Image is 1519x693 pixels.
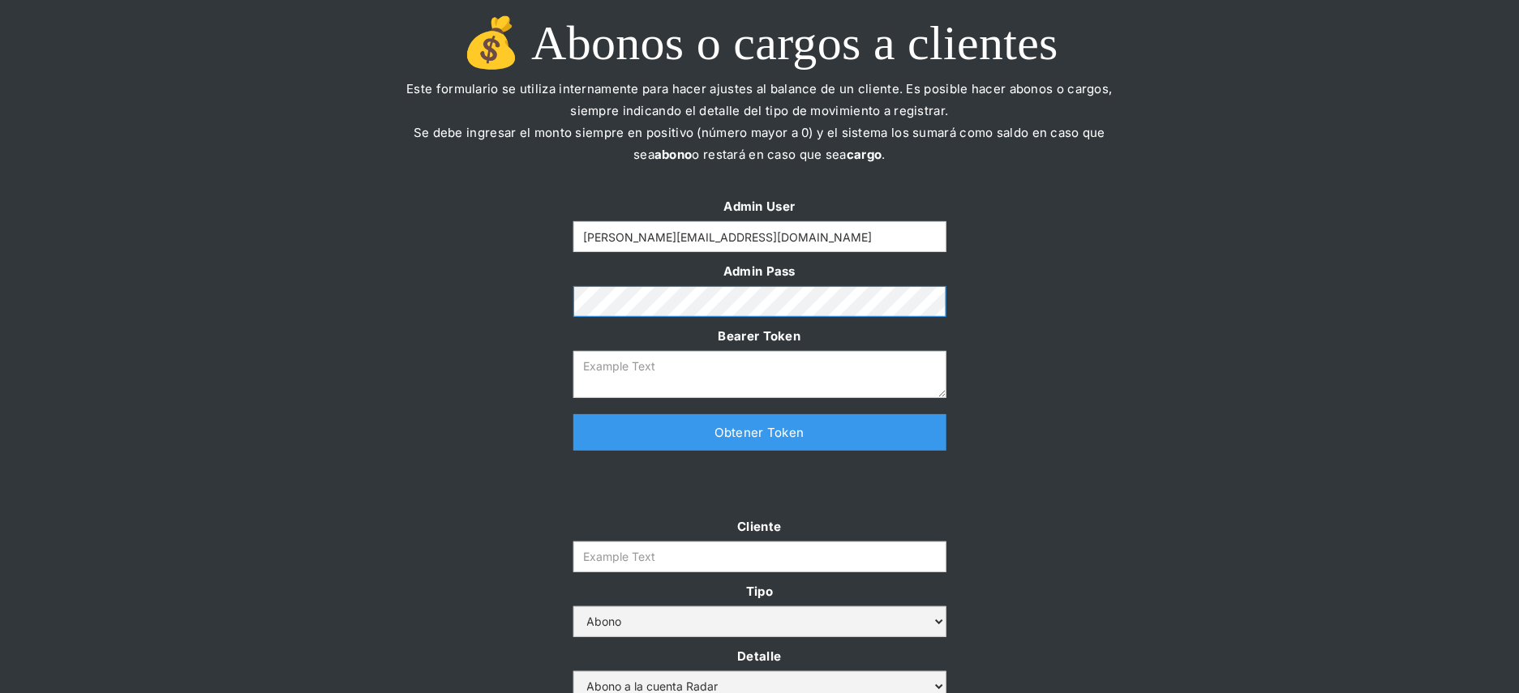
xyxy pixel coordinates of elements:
[573,580,946,602] label: Tipo
[395,78,1125,187] p: Este formulario se utiliza internamente para hacer ajustes al balance de un cliente. Es posible h...
[573,325,946,347] label: Bearer Token
[573,221,946,252] input: Example Text
[573,195,946,217] label: Admin User
[573,195,946,398] form: Form
[573,414,946,451] a: Obtener Token
[395,16,1125,70] h1: 💰 Abonos o cargos a clientes
[573,541,946,572] input: Example Text
[573,645,946,667] label: Detalle
[847,147,882,162] strong: cargo
[654,147,693,162] strong: abono
[573,260,946,282] label: Admin Pass
[573,515,946,537] label: Cliente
